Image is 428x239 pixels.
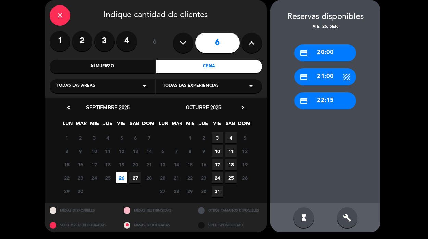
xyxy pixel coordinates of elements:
[118,218,193,232] div: MESAS BLOQUEADAS
[102,159,113,170] span: 18
[198,145,209,157] span: 9
[184,145,196,157] span: 8
[102,132,113,143] span: 4
[116,132,127,143] span: 5
[184,132,196,143] span: 1
[61,186,72,197] span: 29
[88,132,100,143] span: 3
[294,92,356,109] div: 22:15
[129,172,141,183] span: 27
[75,186,86,197] span: 30
[157,145,168,157] span: 6
[116,159,127,170] span: 19
[61,145,72,157] span: 8
[65,104,72,111] i: chevron_left
[61,132,72,143] span: 1
[50,31,70,51] label: 1
[94,31,115,51] label: 3
[102,145,113,157] span: 11
[184,172,196,183] span: 22
[50,5,262,26] div: Indique cantidad de clientes
[115,120,127,131] span: VIE
[185,120,196,131] span: MIE
[184,159,196,170] span: 15
[61,172,72,183] span: 22
[239,159,250,170] span: 19
[171,120,182,131] span: MAR
[45,203,119,218] div: MESAS DISPONIBLES
[212,172,223,183] span: 24
[212,186,223,197] span: 31
[247,82,255,90] i: arrow_drop_down
[50,60,155,73] div: Almuerzo
[186,104,221,111] span: octubre 2025
[62,120,73,131] span: LUN
[239,132,250,143] span: 5
[193,203,267,218] div: OTROS TAMAÑOS DIPONIBLES
[156,60,262,73] div: Cena
[294,68,356,85] div: 21:00
[163,83,219,89] span: Todas las experiencias
[212,159,223,170] span: 17
[198,120,209,131] span: JUE
[300,73,308,81] i: credit_card
[75,132,86,143] span: 2
[116,172,127,183] span: 26
[88,172,100,183] span: 24
[88,159,100,170] span: 17
[129,159,141,170] span: 20
[157,186,168,197] span: 27
[129,145,141,157] span: 13
[72,31,92,51] label: 2
[56,83,95,89] span: Todas las áreas
[225,159,237,170] span: 18
[75,145,86,157] span: 9
[75,172,86,183] span: 23
[102,120,113,131] span: JUE
[143,172,154,183] span: 28
[116,145,127,157] span: 12
[144,31,166,55] div: ó
[89,120,100,131] span: MIE
[118,203,193,218] div: MESAS RESTRINGIDAS
[158,120,169,131] span: LUN
[140,82,149,90] i: arrow_drop_down
[61,159,72,170] span: 15
[184,186,196,197] span: 29
[239,104,247,111] i: chevron_right
[238,120,249,131] span: DOM
[212,145,223,157] span: 10
[300,49,308,57] i: credit_card
[343,214,351,222] i: build
[294,44,356,61] div: 20:00
[88,145,100,157] span: 10
[75,120,87,131] span: MAR
[225,172,237,183] span: 25
[225,132,237,143] span: 4
[300,214,308,222] i: hourglass_full
[143,145,154,157] span: 14
[270,24,380,31] div: vie. 26, sep.
[193,218,267,232] div: SIN DISPONIBILIDAD
[143,159,154,170] span: 21
[56,11,64,20] i: close
[239,172,250,183] span: 26
[211,120,223,131] span: VIE
[225,120,236,131] span: SAB
[129,132,141,143] span: 6
[45,218,119,232] div: SOLO MESAS BLOQUEADAS
[171,145,182,157] span: 7
[270,10,380,24] div: Reservas disponibles
[143,132,154,143] span: 7
[198,186,209,197] span: 30
[86,104,130,111] span: septiembre 2025
[75,159,86,170] span: 16
[157,172,168,183] span: 20
[142,120,153,131] span: DOM
[300,97,308,105] i: credit_card
[239,145,250,157] span: 12
[171,186,182,197] span: 28
[225,145,237,157] span: 11
[198,159,209,170] span: 16
[198,172,209,183] span: 23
